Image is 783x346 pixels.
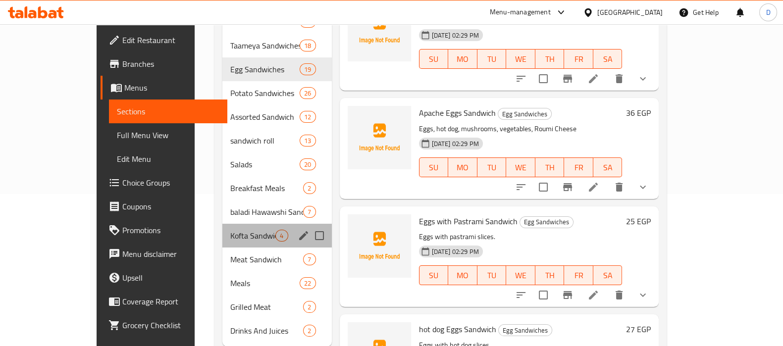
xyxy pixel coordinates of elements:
button: delete [607,175,631,199]
button: SU [419,49,448,69]
a: Edit Restaurant [101,28,227,52]
span: Coupons [122,200,219,212]
span: Promotions [122,224,219,236]
span: Edit Restaurant [122,34,219,46]
span: Edit Menu [117,153,219,165]
button: delete [607,283,631,307]
p: Eggs with pastrami slices. [419,231,623,243]
span: Egg Sandwiches [520,216,573,228]
button: FR [564,265,593,285]
span: Egg Sandwiches [230,63,300,75]
span: Apache Eggs Sandwich [419,105,496,120]
span: WE [510,268,531,283]
button: show more [631,67,655,91]
div: Assorted Sandwich12 [222,105,331,129]
div: items [300,63,315,75]
div: Breakfast Meals [230,182,303,194]
img: Apache Eggs Sandwich [348,106,411,169]
span: FR [568,268,589,283]
span: Grilled Meat [230,301,303,313]
a: Edit menu item [587,181,599,193]
span: Egg Sandwiches [498,108,551,120]
h6: 25 EGP [626,214,651,228]
span: 4 [276,231,287,241]
span: 18 [300,41,315,50]
button: WE [506,265,535,285]
span: Grocery Checklist [122,319,219,331]
div: Grilled Meat2 [222,295,331,319]
button: TU [477,157,507,177]
a: Choice Groups [101,171,227,195]
span: [DATE] 02:29 PM [428,247,483,256]
h6: 27 EGP [626,322,651,336]
div: sandwich roll13 [222,129,331,152]
span: sandwich roll [230,135,300,147]
button: edit [296,228,311,243]
button: TU [477,265,507,285]
div: Menu-management [490,6,551,18]
span: Taameya Sandwiches [230,40,300,51]
span: Branches [122,58,219,70]
span: 26 [300,89,315,98]
span: 20 [300,160,315,169]
button: MO [448,157,477,177]
div: Breakfast Meals2 [222,176,331,200]
button: FR [564,49,593,69]
a: Grocery Checklist [101,313,227,337]
span: Drinks And Juices [230,325,303,337]
div: Egg Sandwiches19 [222,57,331,81]
span: Choice Groups [122,177,219,189]
span: Assorted Sandwich [230,111,300,123]
span: Coverage Report [122,296,219,307]
p: Eggs, hot dog, mushrooms, vegetables, Roumi Cheese [419,123,623,135]
span: [DATE] 02:29 PM [428,139,483,148]
div: items [300,277,315,289]
div: Egg Sandwiches [498,108,552,120]
a: Edit Menu [109,147,227,171]
span: Meat Sandwich [230,253,303,265]
span: Sections [117,105,219,117]
a: Edit menu item [587,289,599,301]
span: TH [539,268,561,283]
button: sort-choices [509,283,533,307]
span: Salads [230,158,300,170]
div: items [300,158,315,170]
svg: Show Choices [637,289,649,301]
span: Menus [124,82,219,94]
span: 7 [304,255,315,264]
a: Branches [101,52,227,76]
div: items [303,253,315,265]
button: Branch-specific-item [556,175,579,199]
span: TU [481,268,503,283]
span: TH [539,160,561,175]
span: 12 [300,112,315,122]
span: MO [452,160,473,175]
button: FR [564,157,593,177]
button: SA [593,49,623,69]
div: items [300,135,315,147]
div: Meals22 [222,271,331,295]
button: show more [631,175,655,199]
span: 13 [300,136,315,146]
span: Meals [230,277,300,289]
span: TU [481,52,503,66]
svg: Show Choices [637,181,649,193]
span: SU [423,160,444,175]
span: Eggs with Pastrami Sandwich [419,214,518,229]
span: FR [568,160,589,175]
img: Eggs with Pastrami Sandwich [348,214,411,278]
div: Kofta Sandwich [230,230,275,242]
div: items [300,87,315,99]
span: Upsell [122,272,219,284]
span: Select to update [533,285,554,305]
h6: 36 EGP [626,106,651,120]
span: 7 [304,207,315,217]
